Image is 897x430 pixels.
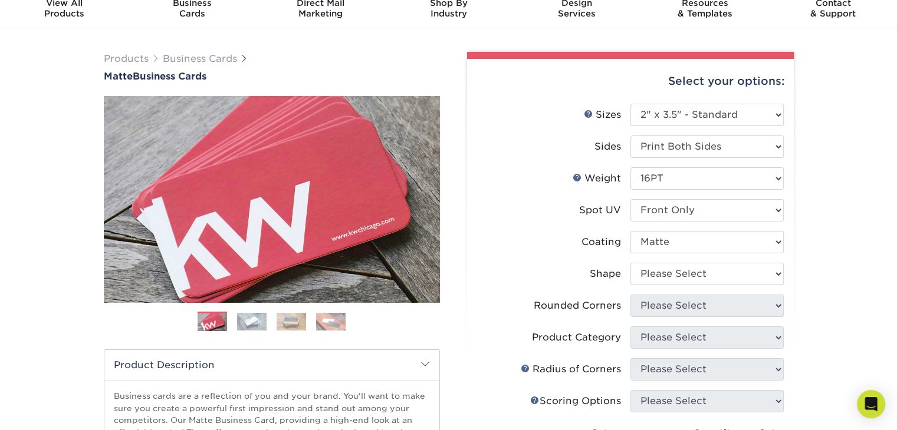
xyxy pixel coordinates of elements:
[590,267,621,281] div: Shape
[104,53,149,64] a: Products
[581,235,621,249] div: Coating
[104,71,133,82] span: Matte
[104,71,440,82] h1: Business Cards
[277,313,306,330] img: Business Cards 03
[163,53,237,64] a: Business Cards
[104,71,440,82] a: MatteBusiness Cards
[579,203,621,217] div: Spot UV
[594,140,621,154] div: Sides
[532,330,621,345] div: Product Category
[104,350,439,380] h2: Product Description
[316,313,346,330] img: Business Cards 04
[521,362,621,376] div: Radius of Corners
[237,313,267,330] img: Business Cards 02
[198,307,227,337] img: Business Cards 01
[534,299,621,313] div: Rounded Corners
[530,394,621,408] div: Scoring Options
[857,390,885,418] div: Open Intercom Messenger
[584,108,621,122] div: Sizes
[573,171,621,186] div: Weight
[477,59,784,104] div: Select your options:
[104,31,440,367] img: Matte 01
